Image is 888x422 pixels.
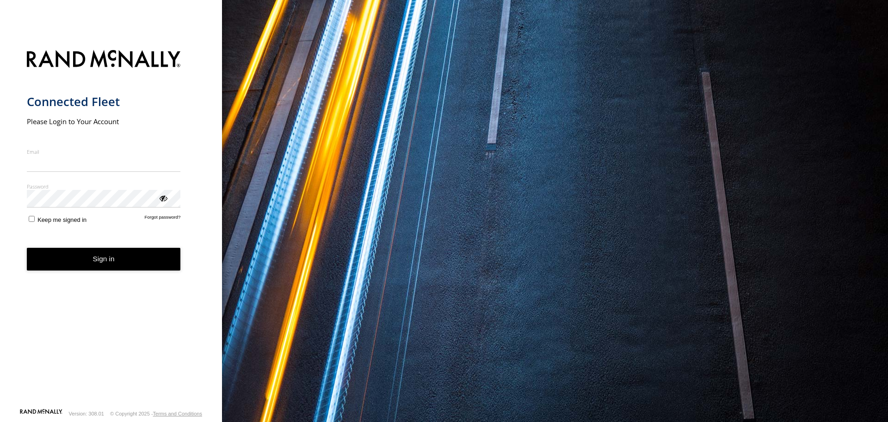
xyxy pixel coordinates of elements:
a: Terms and Conditions [153,411,202,416]
h1: Connected Fleet [27,94,181,109]
button: Sign in [27,248,181,271]
input: Keep me signed in [29,216,35,222]
div: Version: 308.01 [69,411,104,416]
label: Email [27,148,181,155]
span: Keep me signed in [37,216,86,223]
a: Visit our Website [20,409,62,418]
a: Forgot password? [145,214,181,223]
div: ViewPassword [158,193,167,202]
img: Rand McNally [27,48,181,72]
form: main [27,44,196,408]
h2: Please Login to Your Account [27,117,181,126]
div: © Copyright 2025 - [110,411,202,416]
label: Password [27,183,181,190]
